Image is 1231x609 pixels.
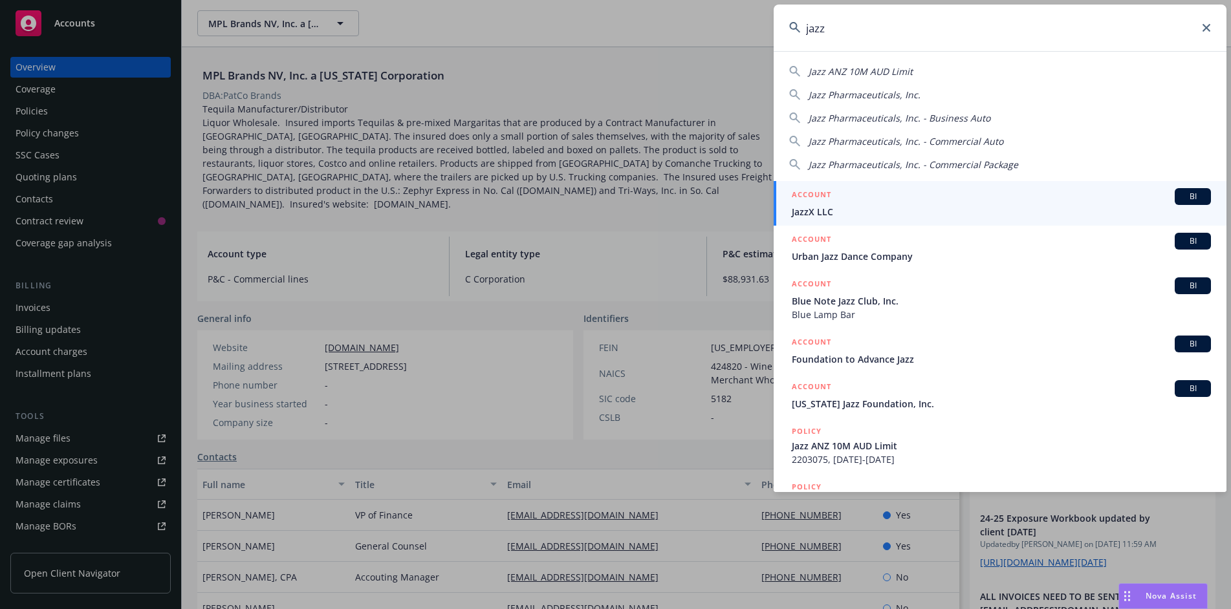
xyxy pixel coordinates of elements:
[792,380,831,396] h5: ACCOUNT
[792,453,1211,466] span: 2203075, [DATE]-[DATE]
[792,397,1211,411] span: [US_STATE] Jazz Foundation, Inc.
[792,425,822,438] h5: POLICY
[1180,191,1206,202] span: BI
[792,205,1211,219] span: JazzX LLC
[809,112,990,124] span: Jazz Pharmaceuticals, Inc. - Business Auto
[774,270,1226,328] a: ACCOUNTBIBlue Note Jazz Club, Inc.Blue Lamp Bar
[792,277,831,293] h5: ACCOUNT
[1118,583,1208,609] button: Nova Assist
[792,233,831,248] h5: ACCOUNT
[809,135,1003,147] span: Jazz Pharmaceuticals, Inc. - Commercial Auto
[792,250,1211,263] span: Urban Jazz Dance Company
[774,181,1226,226] a: ACCOUNTBIJazzX LLC
[774,373,1226,418] a: ACCOUNTBI[US_STATE] Jazz Foundation, Inc.
[1180,235,1206,247] span: BI
[792,188,831,204] h5: ACCOUNT
[809,158,1018,171] span: Jazz Pharmaceuticals, Inc. - Commercial Package
[792,352,1211,366] span: Foundation to Advance Jazz
[774,5,1226,51] input: Search...
[1146,590,1197,601] span: Nova Assist
[809,89,921,101] span: Jazz Pharmaceuticals, Inc.
[774,418,1226,473] a: POLICYJazz ANZ 10M AUD Limit2203075, [DATE]-[DATE]
[792,294,1211,308] span: Blue Note Jazz Club, Inc.
[792,480,822,493] h5: POLICY
[792,308,1211,321] span: Blue Lamp Bar
[809,65,913,78] span: Jazz ANZ 10M AUD Limit
[792,336,831,351] h5: ACCOUNT
[774,226,1226,270] a: ACCOUNTBIUrban Jazz Dance Company
[1180,338,1206,350] span: BI
[774,473,1226,529] a: POLICY
[1119,584,1135,608] div: Drag to move
[1180,383,1206,394] span: BI
[792,439,1211,453] span: Jazz ANZ 10M AUD Limit
[1180,280,1206,292] span: BI
[774,328,1226,373] a: ACCOUNTBIFoundation to Advance Jazz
